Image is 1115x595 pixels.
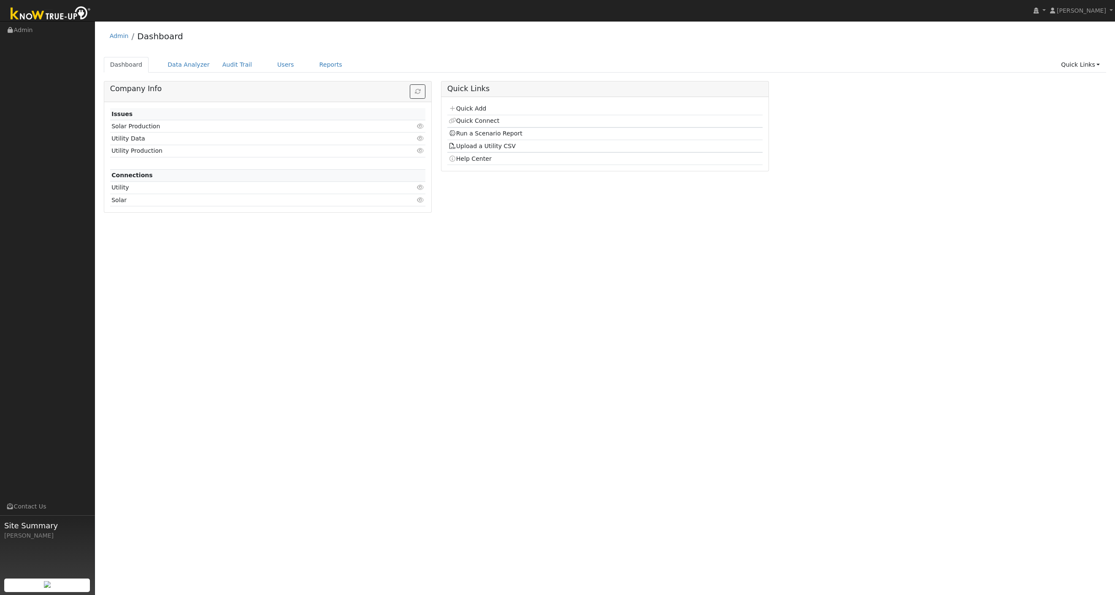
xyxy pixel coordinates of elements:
[111,172,153,178] strong: Connections
[271,57,300,73] a: Users
[447,84,763,93] h5: Quick Links
[449,105,486,112] a: Quick Add
[110,32,129,39] a: Admin
[417,148,424,154] i: Click to view
[110,133,375,145] td: Utility Data
[449,143,516,149] a: Upload a Utility CSV
[110,120,375,133] td: Solar Production
[44,581,51,588] img: retrieve
[137,31,183,41] a: Dashboard
[417,197,424,203] i: Click to view
[449,117,499,124] a: Quick Connect
[110,194,375,206] td: Solar
[110,181,375,194] td: Utility
[216,57,258,73] a: Audit Trail
[449,155,492,162] a: Help Center
[110,84,426,93] h5: Company Info
[4,520,90,531] span: Site Summary
[161,57,216,73] a: Data Analyzer
[6,5,95,24] img: Know True-Up
[1057,7,1106,14] span: [PERSON_NAME]
[111,111,133,117] strong: Issues
[417,184,424,190] i: Click to view
[449,130,522,137] a: Run a Scenario Report
[313,57,349,73] a: Reports
[110,145,375,157] td: Utility Production
[417,123,424,129] i: Click to view
[104,57,149,73] a: Dashboard
[1055,57,1106,73] a: Quick Links
[4,531,90,540] div: [PERSON_NAME]
[417,135,424,141] i: Click to view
